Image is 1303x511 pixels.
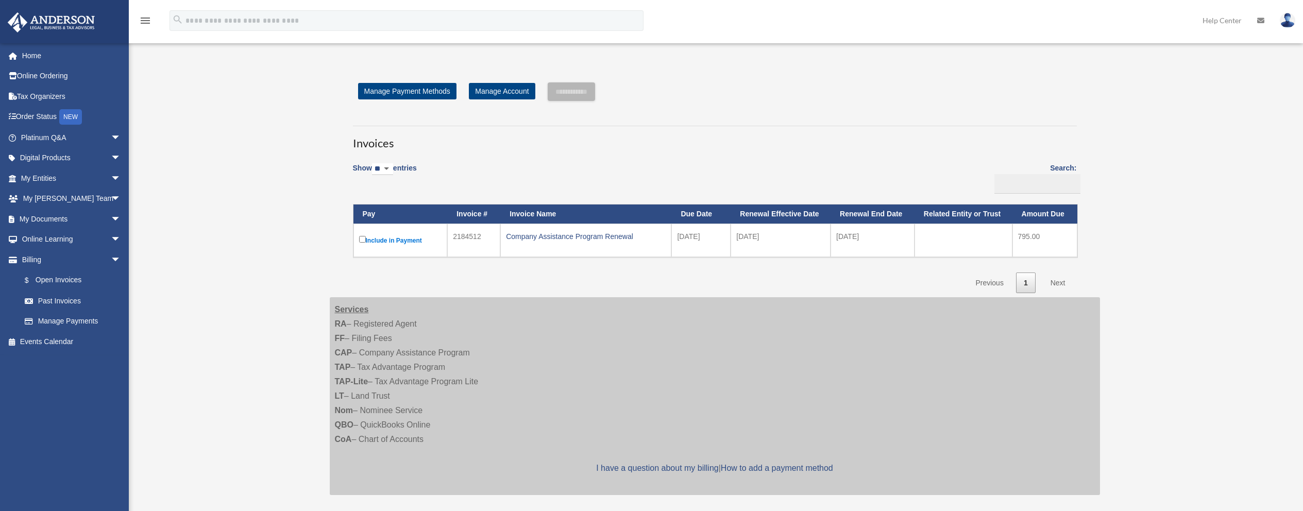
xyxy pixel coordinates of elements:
[831,224,915,257] td: [DATE]
[991,162,1077,194] label: Search:
[671,224,731,257] td: [DATE]
[14,270,126,291] a: $Open Invoices
[139,14,151,27] i: menu
[721,464,833,472] a: How to add a payment method
[447,205,500,224] th: Invoice #: activate to sort column ascending
[1043,272,1073,294] a: Next
[500,205,671,224] th: Invoice Name: activate to sort column ascending
[1012,205,1077,224] th: Amount Due: activate to sort column ascending
[7,107,137,128] a: Order StatusNEW
[469,83,535,99] a: Manage Account
[335,363,351,371] strong: TAP
[7,168,137,189] a: My Entitiesarrow_drop_down
[335,305,369,314] strong: Services
[7,45,137,66] a: Home
[335,435,352,444] strong: CoA
[506,229,666,244] div: Company Assistance Program Renewal
[14,311,131,332] a: Manage Payments
[7,189,137,209] a: My [PERSON_NAME] Teamarrow_drop_down
[353,205,448,224] th: Pay: activate to sort column descending
[7,229,137,250] a: Online Learningarrow_drop_down
[7,148,137,168] a: Digital Productsarrow_drop_down
[111,229,131,250] span: arrow_drop_down
[111,127,131,148] span: arrow_drop_down
[915,205,1012,224] th: Related Entity or Trust: activate to sort column ascending
[7,209,137,229] a: My Documentsarrow_drop_down
[447,224,500,257] td: 2184512
[994,174,1080,194] input: Search:
[30,274,36,287] span: $
[7,127,137,148] a: Platinum Q&Aarrow_drop_down
[5,12,98,32] img: Anderson Advisors Platinum Portal
[330,297,1100,495] div: – Registered Agent – Filing Fees – Company Assistance Program – Tax Advantage Program – Tax Advan...
[358,83,456,99] a: Manage Payment Methods
[1280,13,1295,28] img: User Pic
[111,189,131,210] span: arrow_drop_down
[335,391,344,400] strong: LT
[335,348,352,357] strong: CAP
[7,331,137,352] a: Events Calendar
[731,224,831,257] td: [DATE]
[335,420,353,429] strong: QBO
[372,163,393,175] select: Showentries
[831,205,915,224] th: Renewal End Date: activate to sort column ascending
[14,291,131,311] a: Past Invoices
[111,168,131,189] span: arrow_drop_down
[172,14,183,25] i: search
[111,148,131,169] span: arrow_drop_down
[1012,224,1077,257] td: 795.00
[359,236,366,243] input: Include in Payment
[1016,272,1036,294] a: 1
[59,109,82,125] div: NEW
[359,234,442,247] label: Include in Payment
[335,377,368,386] strong: TAP-Lite
[7,66,137,87] a: Online Ordering
[596,464,718,472] a: I have a question about my billing
[968,272,1011,294] a: Previous
[111,209,131,230] span: arrow_drop_down
[111,249,131,270] span: arrow_drop_down
[335,319,347,328] strong: RA
[353,126,1077,151] h3: Invoices
[731,205,831,224] th: Renewal Effective Date: activate to sort column ascending
[335,406,353,415] strong: Nom
[7,86,137,107] a: Tax Organizers
[335,461,1095,475] p: |
[353,162,417,185] label: Show entries
[671,205,731,224] th: Due Date: activate to sort column ascending
[7,249,131,270] a: Billingarrow_drop_down
[335,334,345,343] strong: FF
[139,18,151,27] a: menu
